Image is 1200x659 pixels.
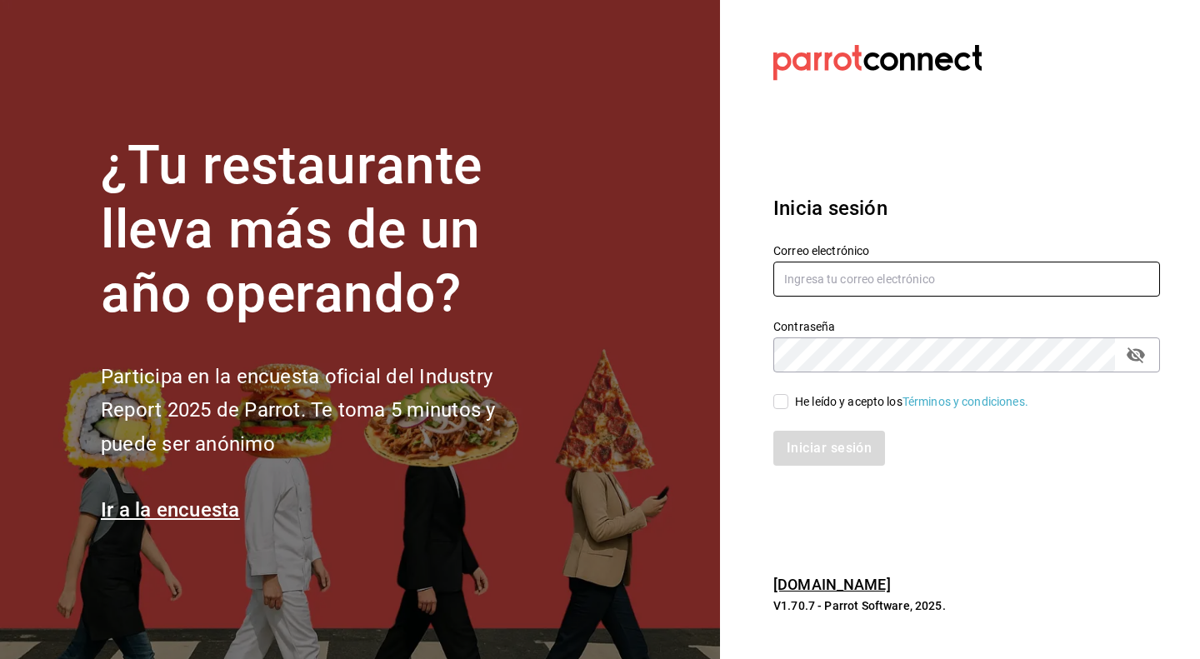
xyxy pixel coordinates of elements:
[773,245,1160,257] label: Correo electrónico
[773,597,1160,614] p: V1.70.7 - Parrot Software, 2025.
[1122,341,1150,369] button: passwordField
[773,262,1160,297] input: Ingresa tu correo electrónico
[101,360,551,462] h2: Participa en la encuesta oficial del Industry Report 2025 de Parrot. Te toma 5 minutos y puede se...
[773,321,1160,332] label: Contraseña
[795,393,1028,411] div: He leído y acepto los
[101,498,240,522] a: Ir a la encuesta
[101,134,551,326] h1: ¿Tu restaurante lleva más de un año operando?
[773,193,1160,223] h3: Inicia sesión
[902,395,1028,408] a: Términos y condiciones.
[773,576,891,593] a: [DOMAIN_NAME]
